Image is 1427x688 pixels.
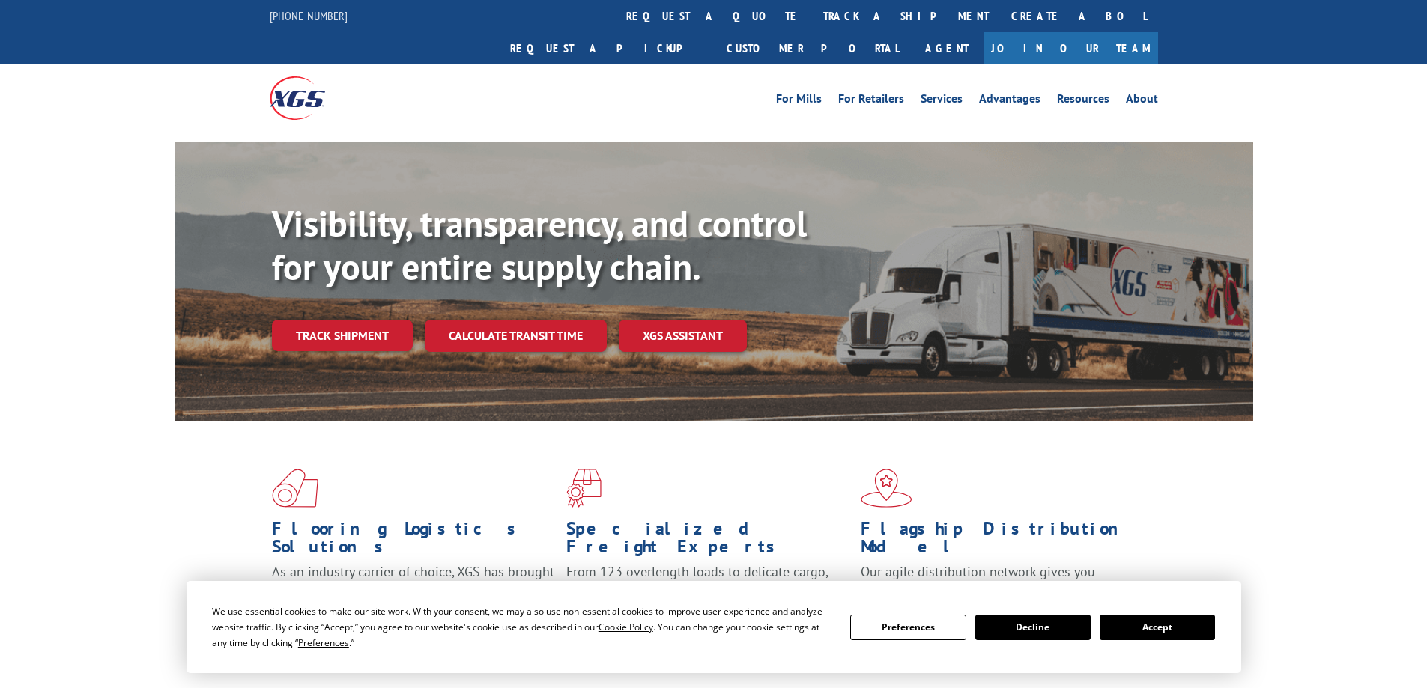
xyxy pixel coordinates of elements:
[187,581,1241,673] div: Cookie Consent Prompt
[566,469,602,508] img: xgs-icon-focused-on-flooring-red
[715,32,910,64] a: Customer Portal
[272,469,318,508] img: xgs-icon-total-supply-chain-intelligence-red
[850,615,966,640] button: Preferences
[910,32,984,64] a: Agent
[838,93,904,109] a: For Retailers
[619,320,747,352] a: XGS ASSISTANT
[212,603,832,651] div: We use essential cookies to make our site work. With your consent, we may also use non-essential ...
[272,563,554,616] span: As an industry carrier of choice, XGS has brought innovation and dedication to flooring logistics...
[1057,93,1109,109] a: Resources
[861,520,1144,563] h1: Flagship Distribution Model
[298,636,349,649] span: Preferences
[1100,615,1215,640] button: Accept
[861,563,1136,598] span: Our agile distribution network gives you nationwide inventory management on demand.
[499,32,715,64] a: Request a pickup
[979,93,1040,109] a: Advantages
[975,615,1091,640] button: Decline
[270,8,348,23] a: [PHONE_NUMBER]
[566,520,849,563] h1: Specialized Freight Experts
[599,621,653,633] span: Cookie Policy
[921,93,963,109] a: Services
[272,200,807,290] b: Visibility, transparency, and control for your entire supply chain.
[861,469,912,508] img: xgs-icon-flagship-distribution-model-red
[984,32,1158,64] a: Join Our Team
[272,320,413,351] a: Track shipment
[776,93,822,109] a: For Mills
[272,520,555,563] h1: Flooring Logistics Solutions
[425,320,607,352] a: Calculate transit time
[566,563,849,630] p: From 123 overlength loads to delicate cargo, our experienced staff knows the best way to move you...
[1126,93,1158,109] a: About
